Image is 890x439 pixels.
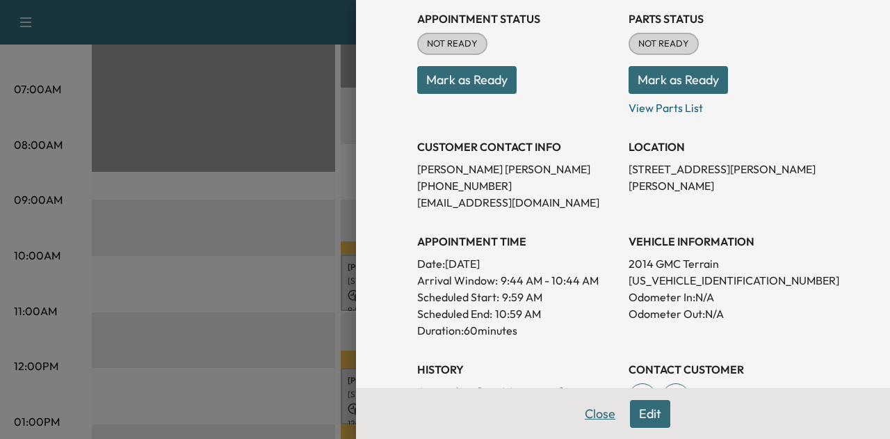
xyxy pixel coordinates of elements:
h3: History [417,361,617,378]
p: Arrival Window: [417,272,617,289]
p: [US_VEHICLE_IDENTIFICATION_NUMBER] [629,272,829,289]
h3: Appointment Status [417,10,617,27]
p: Scheduled Start: [417,289,499,305]
p: 2014 GMC Terrain [629,255,829,272]
button: Mark as Ready [417,66,517,94]
p: Created By : [PERSON_NAME] [417,383,617,400]
p: Odometer In: N/A [629,289,829,305]
p: Odometer Out: N/A [629,305,829,322]
p: [PHONE_NUMBER] [417,177,617,194]
span: 9:44 AM - 10:44 AM [501,272,599,289]
p: [STREET_ADDRESS][PERSON_NAME][PERSON_NAME] [629,161,829,194]
p: Duration: 60 minutes [417,322,617,339]
p: Scheduled End: [417,305,492,322]
p: 10:59 AM [495,305,541,322]
p: 9:59 AM [502,289,542,305]
h3: VEHICLE INFORMATION [629,233,829,250]
p: [PERSON_NAME] [PERSON_NAME] [417,161,617,177]
h3: CONTACT CUSTOMER [629,361,829,378]
h3: CUSTOMER CONTACT INFO [417,138,617,155]
p: Date: [DATE] [417,255,617,272]
h3: APPOINTMENT TIME [417,233,617,250]
button: Close [576,400,624,428]
p: [EMAIL_ADDRESS][DOMAIN_NAME] [417,194,617,211]
p: View Parts List [629,94,829,116]
span: NOT READY [630,37,697,51]
button: Mark as Ready [629,66,728,94]
button: Edit [630,400,670,428]
h3: Parts Status [629,10,829,27]
span: NOT READY [419,37,486,51]
h3: LOCATION [629,138,829,155]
